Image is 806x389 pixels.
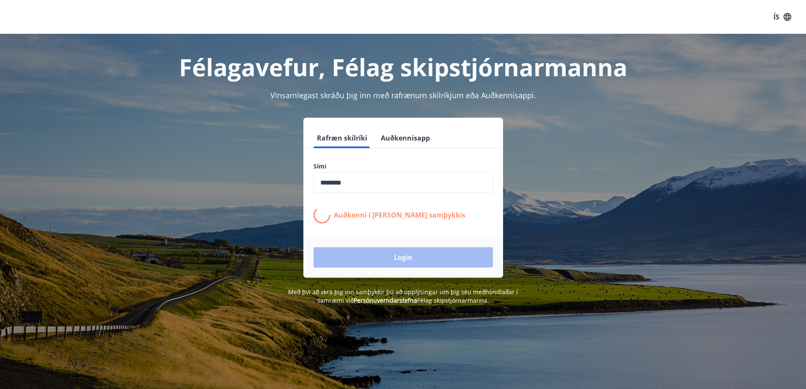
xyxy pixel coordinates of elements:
[270,90,536,100] span: Vinsamlegast skráðu þig inn með rafrænum skilríkjum eða Auðkennisappi.
[334,210,465,220] p: Auðkenni í [PERSON_NAME] samþykkis
[109,51,698,83] h1: Félagavefur, Félag skipstjórnarmanna
[314,162,493,171] label: Sími
[769,9,796,25] button: ÍS
[314,128,371,148] button: Rafræn skilríki
[288,288,518,304] span: Með því að skrá þig inn samþykkir þú að upplýsingar um þig séu meðhöndlaðar í samræmi við Félag s...
[377,128,433,148] button: Auðkennisapp
[354,296,417,304] a: Persónuverndarstefna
